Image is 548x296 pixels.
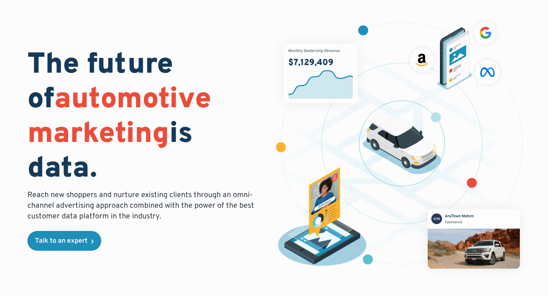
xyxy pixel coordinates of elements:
span: automotive marketing [27,82,211,153]
img: chart showing monthly dealership revenue of $7m [284,43,358,103]
div: Talk to an expert [35,238,88,245]
img: mockup of facebook post [415,196,532,281]
img: ads on social media and advertising partners [406,18,504,90]
h1: The future of is data. [27,48,265,187]
p: Reach new shoppers and nurture existing clients through an omni-channel advertising approach comb... [27,190,259,222]
img: persona of a buyer [271,167,373,269]
a: Talk to an expert [27,231,101,251]
img: illustration of a vehicle [363,113,441,175]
